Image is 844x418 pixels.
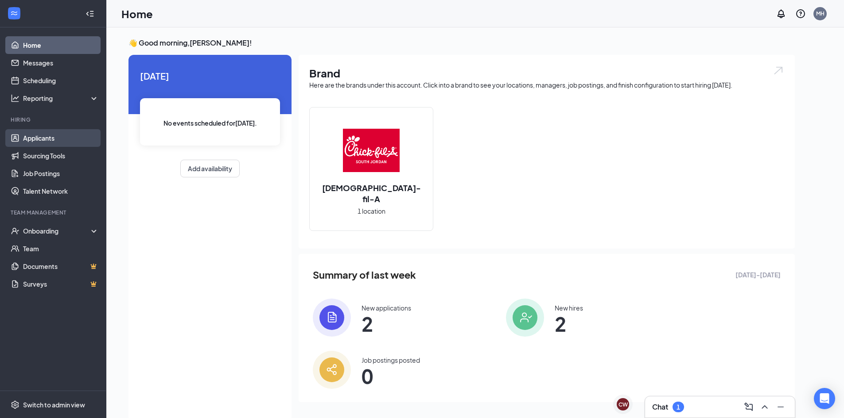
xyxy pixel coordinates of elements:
[121,6,153,21] h1: Home
[773,65,784,76] img: open.6027fd2a22e1237b5b06.svg
[362,356,420,364] div: Job postings posted
[343,122,400,179] img: Chick-fil-A
[10,9,19,18] svg: WorkstreamLogo
[11,400,19,409] svg: Settings
[23,54,99,72] a: Messages
[309,65,784,81] h1: Brand
[128,38,795,48] h3: 👋 Good morning, [PERSON_NAME] !
[677,403,680,411] div: 1
[816,10,825,17] div: MH
[735,270,781,280] span: [DATE] - [DATE]
[776,8,786,19] svg: Notifications
[775,402,786,412] svg: Minimize
[11,94,19,103] svg: Analysis
[362,303,411,312] div: New applications
[758,400,772,414] button: ChevronUp
[23,257,99,275] a: DocumentsCrown
[555,303,583,312] div: New hires
[795,8,806,19] svg: QuestionInfo
[86,9,94,18] svg: Collapse
[652,402,668,412] h3: Chat
[23,400,85,409] div: Switch to admin view
[313,351,351,389] img: icon
[814,388,835,409] div: Open Intercom Messenger
[362,316,411,332] span: 2
[163,118,257,128] span: No events scheduled for [DATE] .
[23,226,91,235] div: Onboarding
[506,299,544,337] img: icon
[774,400,788,414] button: Minimize
[23,165,99,182] a: Job Postings
[362,368,420,384] span: 0
[23,147,99,165] a: Sourcing Tools
[313,267,416,283] span: Summary of last week
[11,116,97,123] div: Hiring
[358,206,385,216] span: 1 location
[23,36,99,54] a: Home
[309,81,784,89] div: Here are the brands under this account. Click into a brand to see your locations, managers, job p...
[310,182,433,204] h2: [DEMOGRAPHIC_DATA]-fil-A
[743,402,754,412] svg: ComposeMessage
[23,275,99,293] a: SurveysCrown
[759,402,770,412] svg: ChevronUp
[555,316,583,332] span: 2
[140,69,280,83] span: [DATE]
[618,401,628,408] div: CW
[23,182,99,200] a: Talent Network
[11,226,19,235] svg: UserCheck
[313,299,351,337] img: icon
[23,72,99,89] a: Scheduling
[742,400,756,414] button: ComposeMessage
[23,240,99,257] a: Team
[23,94,99,103] div: Reporting
[23,129,99,147] a: Applicants
[180,160,240,177] button: Add availability
[11,209,97,216] div: Team Management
